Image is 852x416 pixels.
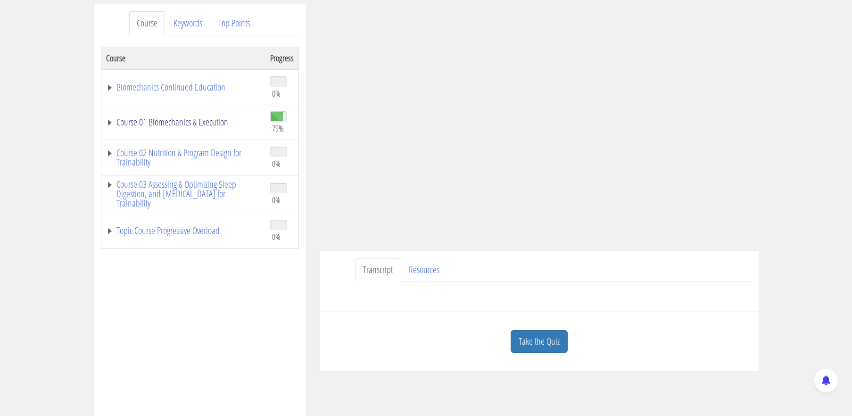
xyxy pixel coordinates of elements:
[106,226,261,235] a: Topic Course Progressive Overload
[272,195,281,205] span: 0%
[272,232,281,242] span: 0%
[106,83,261,92] a: Biomechanics Continued Education
[265,47,299,69] th: Progress
[272,158,281,169] span: 0%
[101,47,265,69] th: Course
[356,258,400,282] a: Transcript
[272,88,281,99] span: 0%
[106,148,261,167] a: Course 02 Nutrition & Program Design for Trainability
[129,11,165,35] a: Course
[401,258,447,282] a: Resources
[166,11,210,35] a: Keywords
[211,11,257,35] a: Top Points
[511,330,568,353] a: Take the Quiz
[106,180,261,208] a: Course 03 Assessing & Optimizing Sleep Digestion, and [MEDICAL_DATA] for Trainability
[106,117,261,127] a: Course 01 Biomechanics & Execution
[272,123,284,133] span: 79%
